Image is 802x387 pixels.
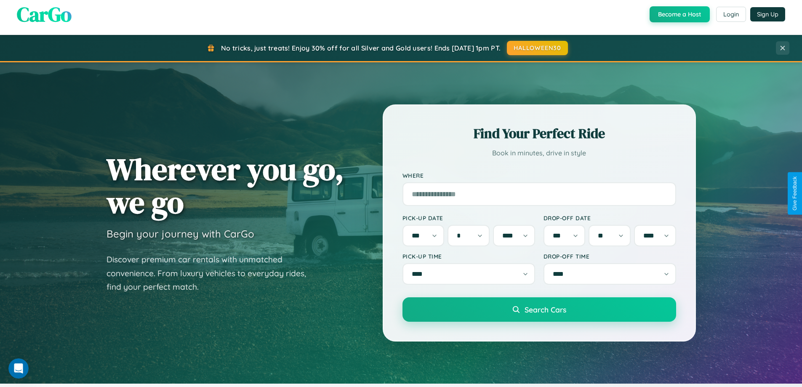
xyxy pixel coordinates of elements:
button: Sign Up [750,7,785,21]
button: Login [716,7,746,22]
h2: Find Your Perfect Ride [402,124,676,143]
span: No tricks, just treats! Enjoy 30% off for all Silver and Gold users! Ends [DATE] 1pm PT. [221,44,501,52]
div: Give Feedback [792,176,798,211]
iframe: Intercom live chat [8,358,29,379]
h3: Begin your journey with CarGo [107,227,254,240]
label: Pick-up Date [402,214,535,222]
p: Discover premium car rentals with unmatched convenience. From luxury vehicles to everyday rides, ... [107,253,317,294]
h1: Wherever you go, we go [107,152,344,219]
p: Book in minutes, drive in style [402,147,676,159]
span: CarGo [17,0,72,28]
label: Pick-up Time [402,253,535,260]
label: Where [402,172,676,179]
button: Become a Host [650,6,710,22]
button: HALLOWEEN30 [507,41,568,55]
button: Search Cars [402,297,676,322]
label: Drop-off Time [544,253,676,260]
span: Search Cars [525,305,566,314]
label: Drop-off Date [544,214,676,222]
